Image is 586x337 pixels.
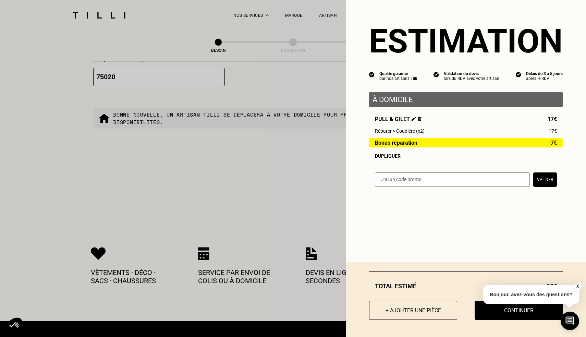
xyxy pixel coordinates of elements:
section: Estimation [369,22,563,60]
span: 17€ [549,128,557,134]
div: après le RDV [526,76,563,81]
button: Valider [533,172,557,187]
span: -7€ [549,140,557,146]
button: X [574,282,581,290]
span: Bonus réparation [375,140,417,146]
img: icon list info [516,71,521,77]
img: Supprimer [418,117,422,121]
span: 17€ [548,116,557,122]
div: Total estimé [369,282,563,290]
span: Pull & gilet [375,116,422,122]
div: Dupliquer [375,153,557,159]
div: Qualité garantie [379,71,417,76]
div: par nos artisans Tilli [379,76,417,81]
input: J‘ai un code promo [375,172,530,187]
div: Délais de 3 à 5 jours [526,71,563,76]
div: lors du RDV avec votre artisan [444,76,499,81]
img: Éditer [412,117,416,121]
img: icon list info [369,71,375,77]
span: Réparer > Coudière (x2) [375,128,425,134]
p: Bonjour, avez-vous des questions? [483,285,579,304]
button: + Ajouter une pièce [369,301,457,320]
button: Continuer [475,301,563,320]
div: Validation du devis [444,71,499,76]
img: icon list info [434,71,439,77]
p: À domicile [373,95,559,104]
